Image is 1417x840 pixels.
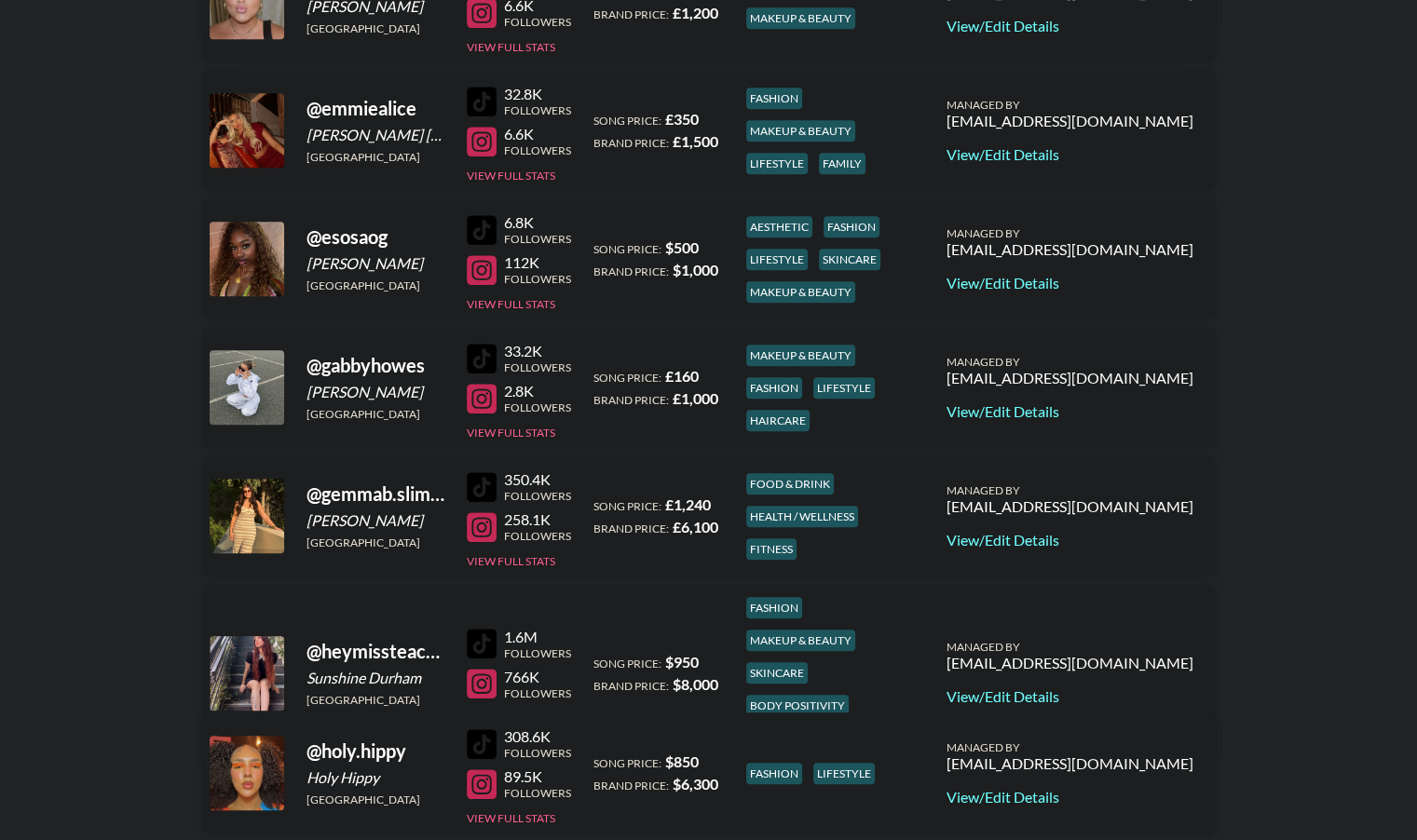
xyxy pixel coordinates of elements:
[746,662,808,684] div: skincare
[947,369,1193,387] div: [EMAIL_ADDRESS][DOMAIN_NAME]
[504,628,571,646] div: 1.6M
[947,226,1193,240] div: Managed By
[947,654,1193,672] div: [EMAIL_ADDRESS][DOMAIN_NAME]
[673,132,718,150] strong: £ 1,500
[504,253,571,272] div: 112K
[307,511,444,530] div: [PERSON_NAME]
[467,811,555,825] button: View Full Stats
[746,120,855,142] div: makeup & beauty
[593,657,661,671] span: Song Price:
[947,145,1193,164] a: View/Edit Details
[813,377,875,399] div: lifestyle
[947,740,1193,754] div: Managed By
[947,497,1193,516] div: [EMAIL_ADDRESS][DOMAIN_NAME]
[307,739,444,763] div: @ holy.hippy
[593,393,669,407] span: Brand Price:
[947,402,1193,421] a: View/Edit Details
[307,354,444,377] div: @ gabbyhowes
[673,261,718,278] strong: $ 1,000
[504,470,571,489] div: 350.4K
[673,4,718,21] strong: £ 1,200
[504,143,571,157] div: Followers
[947,754,1193,773] div: [EMAIL_ADDRESS][DOMAIN_NAME]
[307,407,444,421] div: [GEOGRAPHIC_DATA]
[307,383,444,401] div: [PERSON_NAME]
[746,216,812,237] div: aesthetic
[947,483,1193,497] div: Managed By
[307,768,444,787] div: Holy Hippy
[467,40,555,54] button: View Full Stats
[307,225,444,249] div: @ esosaog
[746,345,855,366] div: makeup & beauty
[746,88,802,109] div: fashion
[673,775,718,793] strong: $ 6,300
[665,238,699,256] strong: $ 500
[746,473,834,495] div: food & drink
[746,249,808,270] div: lifestyle
[665,367,699,385] strong: £ 160
[947,531,1193,549] a: View/Edit Details
[746,506,858,527] div: health / wellness
[673,389,718,407] strong: £ 1,000
[673,518,718,535] strong: £ 6,100
[593,136,669,150] span: Brand Price:
[665,110,699,128] strong: £ 350
[746,377,802,399] div: fashion
[504,232,571,246] div: Followers
[307,482,444,506] div: @ gemmab.slimmingx
[504,746,571,760] div: Followers
[467,297,555,311] button: View Full Stats
[819,249,880,270] div: skincare
[746,538,797,560] div: fitness
[467,711,555,725] button: View Full Stats
[746,695,849,716] div: body positivity
[947,687,1193,706] a: View/Edit Details
[824,216,879,237] div: fashion
[593,756,661,770] span: Song Price:
[746,281,855,303] div: makeup & beauty
[593,242,661,256] span: Song Price:
[593,264,669,278] span: Brand Price:
[504,342,571,360] div: 33.2K
[504,668,571,686] div: 766K
[504,360,571,374] div: Followers
[504,15,571,29] div: Followers
[593,679,669,693] span: Brand Price:
[746,763,802,784] div: fashion
[947,355,1193,369] div: Managed By
[947,274,1193,292] a: View/Edit Details
[593,371,661,385] span: Song Price:
[467,169,555,183] button: View Full Stats
[504,686,571,700] div: Followers
[819,153,865,174] div: family
[504,510,571,529] div: 258.1K
[504,125,571,143] div: 6.6K
[593,7,669,21] span: Brand Price:
[467,426,555,440] button: View Full Stats
[504,103,571,117] div: Followers
[947,788,1193,806] a: View/Edit Details
[665,495,711,513] strong: £ 1,240
[746,153,808,174] div: lifestyle
[504,213,571,232] div: 6.8K
[673,675,718,693] strong: $ 8,000
[307,150,444,164] div: [GEOGRAPHIC_DATA]
[504,767,571,786] div: 89.5K
[947,98,1193,112] div: Managed By
[947,112,1193,130] div: [EMAIL_ADDRESS][DOMAIN_NAME]
[307,669,444,687] div: Sunshine Durham
[307,693,444,707] div: [GEOGRAPHIC_DATA]
[665,653,699,671] strong: $ 950
[504,529,571,543] div: Followers
[307,21,444,35] div: [GEOGRAPHIC_DATA]
[593,114,661,128] span: Song Price:
[593,499,661,513] span: Song Price:
[467,554,555,568] button: View Full Stats
[746,410,810,431] div: haircare
[307,254,444,273] div: [PERSON_NAME]
[307,535,444,549] div: [GEOGRAPHIC_DATA]
[746,630,855,651] div: makeup & beauty
[947,17,1193,35] a: View/Edit Details
[813,763,875,784] div: lifestyle
[504,489,571,503] div: Followers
